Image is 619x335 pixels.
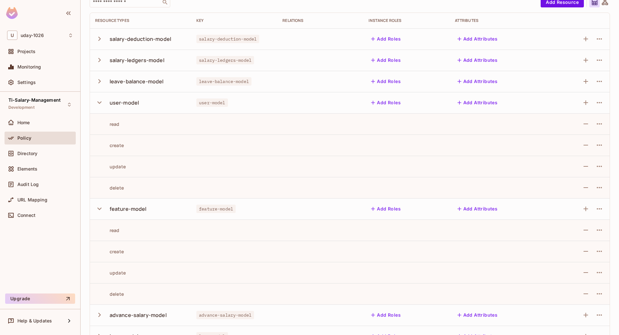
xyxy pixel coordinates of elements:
[95,270,126,276] div: update
[17,120,30,125] span: Home
[95,291,124,297] div: delete
[95,163,126,170] div: update
[17,49,35,54] span: Projects
[5,293,75,304] button: Upgrade
[95,227,120,233] div: read
[8,105,34,110] span: Development
[455,76,500,87] button: Add Attributes
[110,99,139,106] div: user-model
[368,76,403,87] button: Add Roles
[21,33,44,38] span: Workspace: uday-1026
[455,98,500,108] button: Add Attributes
[455,18,544,23] div: Attributes
[17,197,47,202] span: URL Mapping
[455,204,500,214] button: Add Attributes
[196,56,254,64] span: salary-ledgers-model
[368,55,403,65] button: Add Roles
[196,18,272,23] div: Key
[196,205,236,213] span: feature-model
[7,31,17,40] span: U
[455,34,500,44] button: Add Attributes
[95,142,124,148] div: create
[17,213,35,218] span: Connect
[196,311,254,319] span: advance-salary-model
[17,166,37,172] span: Elements
[196,77,251,86] span: leave-balance-model
[110,78,164,85] div: leave-balance-model
[110,205,147,212] div: feature-model
[8,98,61,103] span: Ti-Salary-Management
[17,182,39,187] span: Audit Log
[368,34,403,44] button: Add Roles
[17,80,36,85] span: Settings
[95,248,124,255] div: create
[110,312,167,319] div: advance-salary-model
[110,35,171,42] div: salary-deduction-model
[17,151,37,156] span: Directory
[196,98,228,107] span: user-model
[110,57,164,64] div: salary-ledgers-model
[95,121,120,127] div: read
[95,18,186,23] div: Resource Types
[6,7,18,19] img: SReyMgAAAABJRU5ErkJggg==
[368,18,444,23] div: Instance roles
[368,310,403,320] button: Add Roles
[17,135,31,141] span: Policy
[95,185,124,191] div: delete
[17,64,41,70] span: Monitoring
[17,318,52,323] span: Help & Updates
[282,18,358,23] div: Relations
[368,204,403,214] button: Add Roles
[368,98,403,108] button: Add Roles
[196,35,259,43] span: salary-deduction-model
[455,55,500,65] button: Add Attributes
[455,310,500,320] button: Add Attributes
